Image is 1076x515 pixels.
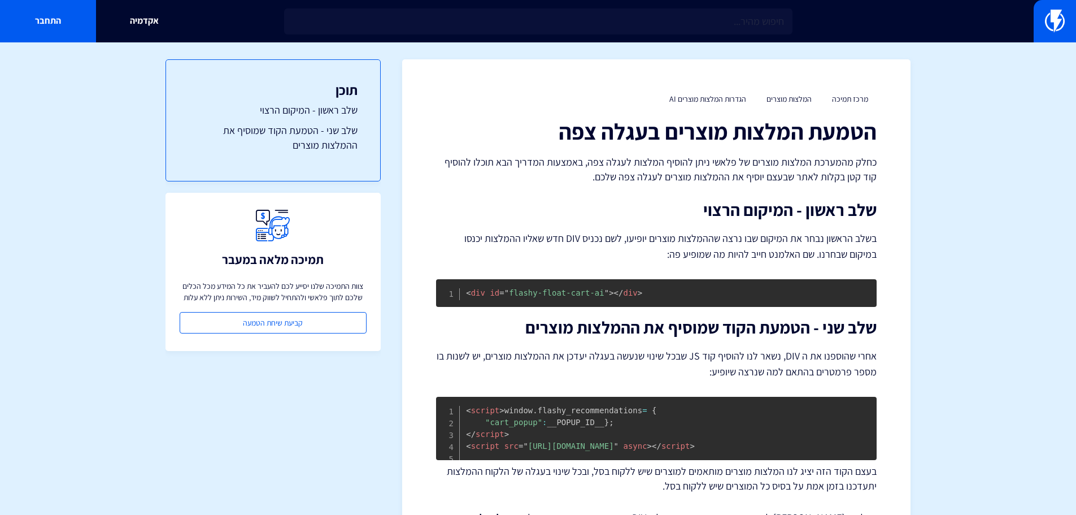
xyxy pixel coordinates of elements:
[614,288,624,297] span: </
[523,442,528,451] span: "
[436,231,877,262] p: בשלב הראשון נבחר את המיקום שבו נרצה שההמלצות מוצרים יופיעו, לשם נכניס DIV חדש שאליו ההמלצות יכנסו...
[609,288,613,297] span: >
[436,201,877,219] h2: שלב ראשון - המיקום הרצוי
[669,94,746,104] a: הגדרות המלצות מוצרים AI
[647,442,652,451] span: >
[614,288,638,297] span: div
[436,318,877,337] h2: שלב שני - הטמעת הקוד שמוסיף את ההמלצות מוצרים
[466,288,471,297] span: <
[690,442,694,451] span: >
[180,312,367,334] a: קביעת שיחת הטמעה
[652,442,661,451] span: </
[504,430,509,439] span: >
[436,119,877,144] h1: הטמעת המלצות מוצרים בעגלה צפה
[638,288,642,297] span: >
[623,442,647,451] span: async
[436,155,877,184] p: כחלק מהמערכת המלצות מוצרים של פלאשי ניתן להוסיף המלצות לעגלה צפה, באמצעות המדריך הבא תוכלו להוסיף...
[614,442,618,451] span: "
[652,442,690,451] span: script
[189,103,358,118] a: שלב ראשון - המיקום הרצוי
[609,418,613,427] span: ;
[466,430,476,439] span: </
[542,418,547,427] span: :
[604,418,609,427] span: }
[436,464,877,493] p: בעצם הקוד הזה יציג לנו המלצות מוצרים מותאמים למוצרים שיש ללקוח בסל, ובכל שינוי בעגלה של הלקוח ההמ...
[466,406,656,427] span: window flashy_recommendations __POPUP_ID__
[222,253,324,266] h3: תמיכה מלאה במעבר
[519,442,523,451] span: =
[466,406,471,415] span: <
[466,406,499,415] span: script
[466,442,499,451] span: script
[604,288,609,297] span: "
[189,123,358,152] a: שלב שני - הטמעת הקוד שמוסיף את ההמלצות מוצרים
[180,280,367,303] p: צוות התמיכה שלנו יסייע לכם להעביר את כל המידע מכל הכלים שלכם לתוך פלאשי ולהתחיל לשווק מיד, השירות...
[436,348,877,380] p: אחרי שהוספנו את ה DIV, נשאר לנו להוסיף קוד JS שבכל שינוי שנעשה בעגלה יעדכן את ההמלצות מוצרים, יש ...
[766,94,812,104] a: המלצות מוצרים
[533,406,537,415] span: .
[189,83,358,97] h3: תוכן
[519,442,618,451] span: [URL][DOMAIN_NAME]
[652,406,656,415] span: {
[832,94,868,104] a: מרכז תמיכה
[499,288,504,297] span: =
[499,288,609,297] span: flashy-float-cart-ai
[284,8,792,34] input: חיפוש מהיר...
[466,430,504,439] span: script
[499,406,504,415] span: >
[485,418,542,427] span: "cart_popup"
[466,288,485,297] span: div
[466,442,471,451] span: <
[642,406,647,415] span: =
[504,442,519,451] span: src
[490,288,499,297] span: id
[504,288,509,297] span: "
